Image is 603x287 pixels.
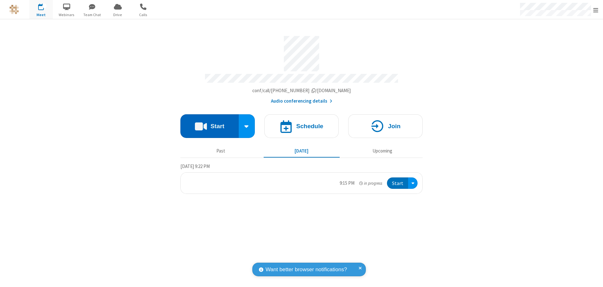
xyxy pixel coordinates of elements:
[80,12,104,18] span: Team Chat
[180,163,210,169] span: [DATE] 9:22 PM
[296,123,323,129] h4: Schedule
[264,114,339,138] button: Schedule
[29,12,53,18] span: Meet
[43,3,47,8] div: 1
[183,145,259,157] button: Past
[106,12,130,18] span: Drive
[387,177,408,189] button: Start
[180,163,423,194] section: Today's Meetings
[264,145,340,157] button: [DATE]
[344,145,420,157] button: Upcoming
[132,12,155,18] span: Calls
[348,114,423,138] button: Join
[9,5,19,14] img: QA Selenium DO NOT DELETE OR CHANGE
[388,123,401,129] h4: Join
[210,123,224,129] h4: Start
[359,180,382,186] em: in progress
[180,31,423,105] section: Account details
[340,180,354,187] div: 9:15 PM
[55,12,79,18] span: Webinars
[252,87,351,93] span: Copy my meeting room link
[266,266,347,274] span: Want better browser notifications?
[408,177,418,189] div: Open menu
[239,114,255,138] div: Start conference options
[271,98,332,105] button: Audio conferencing details
[180,114,239,138] button: Start
[252,87,351,94] button: Copy my meeting room linkCopy my meeting room link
